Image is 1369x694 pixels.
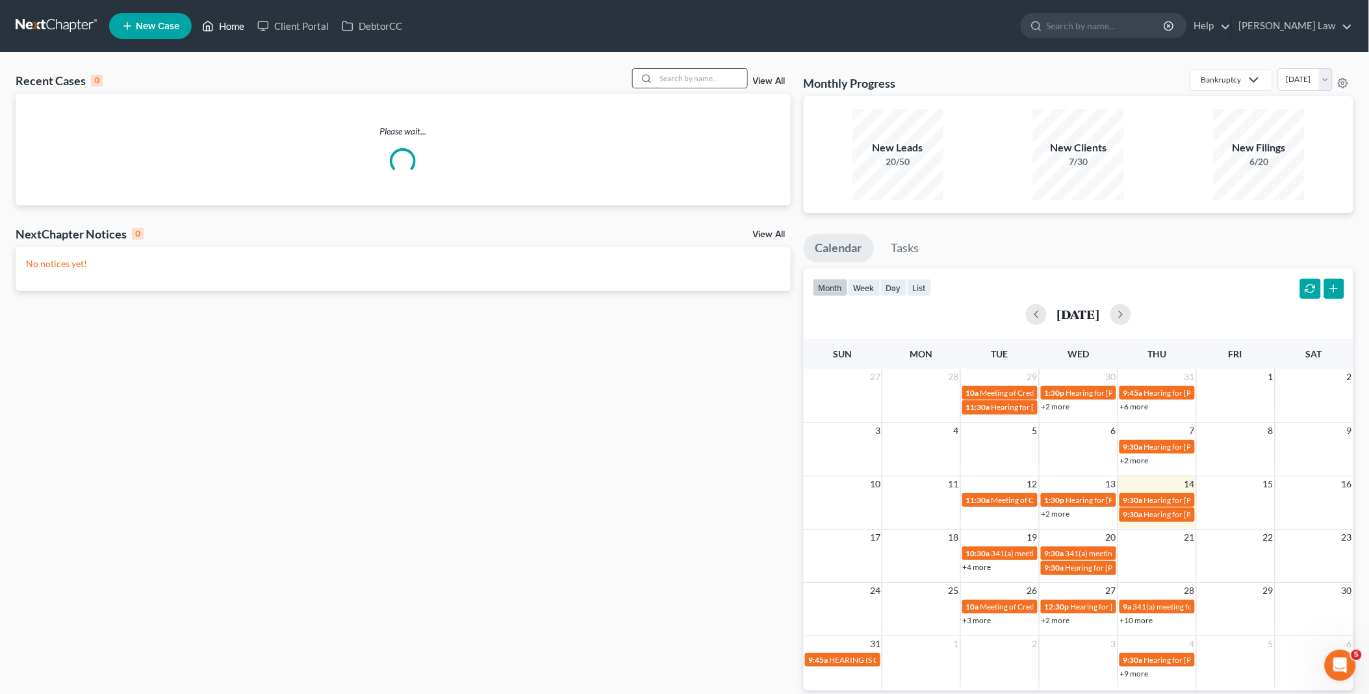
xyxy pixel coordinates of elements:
[1123,495,1143,505] span: 9:30a
[1183,530,1196,545] span: 21
[1340,530,1353,545] span: 23
[1144,509,1246,519] span: Hearing for [PERSON_NAME]
[1066,495,1168,505] span: Hearing for [PERSON_NAME]
[1120,402,1149,411] a: +6 more
[1045,388,1065,398] span: 1:30p
[223,420,244,441] button: Send a message…
[880,279,907,296] button: day
[1071,602,1172,611] span: Hearing for [PERSON_NAME]
[1026,476,1039,492] span: 12
[10,164,213,281] div: Hi [PERSON_NAME]! It looks like the most recent filing error was a timeout issue, but before that...
[1123,388,1143,398] span: 9:45a
[966,388,979,398] span: 10a
[1033,155,1124,168] div: 7/30
[1123,602,1132,611] span: 9a
[1214,155,1305,168] div: 6/20
[21,89,124,112] b: [EMAIL_ADDRESS][DOMAIN_NAME]
[1233,14,1353,38] a: [PERSON_NAME] Law
[1123,509,1143,519] span: 9:30a
[1110,636,1118,652] span: 3
[966,548,990,558] span: 10:30a
[1123,442,1143,452] span: 9:30a
[1120,456,1149,465] a: +2 more
[953,636,960,652] span: 1
[947,530,960,545] span: 18
[335,14,409,38] a: DebtorCC
[1188,14,1231,38] a: Help
[848,279,880,296] button: week
[132,228,144,240] div: 0
[41,426,51,436] button: Gif picker
[1183,583,1196,598] span: 28
[910,348,933,359] span: Mon
[1188,423,1196,439] span: 7
[1147,348,1166,359] span: Thu
[852,140,943,155] div: New Leads
[1133,602,1259,611] span: 341(a) meeting for [PERSON_NAME]
[10,164,249,292] div: James says…
[1351,650,1362,660] span: 5
[1325,650,1356,681] iframe: Intercom live chat
[869,530,882,545] span: 17
[21,389,203,415] div: Sounds great! Let us know if you are having any further issues!
[20,426,31,436] button: Emoji picker
[1144,388,1246,398] span: Hearing for [PERSON_NAME]
[91,75,103,86] div: 0
[1045,495,1065,505] span: 1:30p
[1214,140,1305,155] div: New Filings
[992,548,1117,558] span: 341(a) meeting for [PERSON_NAME]
[874,423,882,439] span: 3
[992,402,1093,412] span: Hearing for [PERSON_NAME]
[1306,348,1322,359] span: Sat
[57,300,239,363] div: Thanks [PERSON_NAME] - I am getting it from "authenticator"- but looks like the case was filed th...
[37,7,58,28] img: Profile image for Operator
[16,73,103,88] div: Recent Cases
[47,292,249,371] div: Thanks [PERSON_NAME] - I am getting it from "authenticator"- but looks like the case was filed th...
[1057,307,1100,321] h2: [DATE]
[880,234,931,263] a: Tasks
[963,615,992,625] a: +3 more
[813,279,848,296] button: month
[1026,530,1039,545] span: 19
[830,655,994,665] span: HEARING IS CONTINUED for [PERSON_NAME]
[1068,348,1089,359] span: Wed
[852,155,943,168] div: 20/50
[1267,423,1275,439] span: 8
[947,476,960,492] span: 11
[1262,583,1275,598] span: 29
[26,257,780,270] p: No notices yet!
[1047,14,1166,38] input: Search by name...
[63,12,109,22] h1: Operator
[1066,388,1168,398] span: Hearing for [PERSON_NAME]
[21,62,203,113] div: You’ll get replies here and in your email: ✉️
[10,55,213,153] div: You’ll get replies here and in your email:✉️[EMAIL_ADDRESS][DOMAIN_NAME]Our usual reply time🕒A fe...
[1144,495,1314,505] span: Hearing for [PERSON_NAME] & [PERSON_NAME]
[251,14,335,38] a: Client Portal
[1045,602,1069,611] span: 12:30p
[1346,369,1353,385] span: 2
[992,348,1008,359] span: Tue
[1042,402,1070,411] a: +2 more
[869,369,882,385] span: 27
[1262,530,1275,545] span: 22
[1042,509,1070,519] a: +2 more
[966,402,990,412] span: 11:30a
[656,69,747,88] input: Search by name...
[11,398,249,420] textarea: Message…
[1123,655,1143,665] span: 9:30a
[227,5,251,30] button: Home
[834,348,852,359] span: Sun
[907,279,932,296] button: list
[809,655,828,665] span: 9:45a
[1042,615,1070,625] a: +2 more
[1120,615,1153,625] a: +10 more
[10,381,213,422] div: Sounds great! Let us know if you are having any further issues!
[1120,669,1149,678] a: +9 more
[1188,636,1196,652] span: 4
[966,495,990,505] span: 11:30a
[1340,583,1353,598] span: 30
[1183,476,1196,492] span: 14
[1066,563,1167,572] span: Hearing for [PERSON_NAME]
[1045,563,1064,572] span: 9:30a
[1346,636,1353,652] span: 6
